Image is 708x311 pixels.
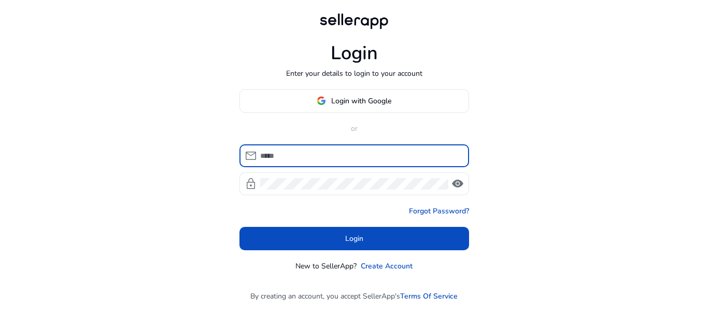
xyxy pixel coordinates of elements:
[239,123,469,134] p: or
[245,150,257,162] span: mail
[239,227,469,250] button: Login
[245,178,257,190] span: lock
[361,261,413,272] a: Create Account
[451,178,464,190] span: visibility
[239,89,469,113] button: Login with Google
[331,96,391,106] span: Login with Google
[409,206,469,217] a: Forgot Password?
[317,96,326,105] img: google-logo.svg
[331,42,378,64] h1: Login
[295,261,357,272] p: New to SellerApp?
[400,291,458,302] a: Terms Of Service
[345,233,363,244] span: Login
[286,68,422,79] p: Enter your details to login to your account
